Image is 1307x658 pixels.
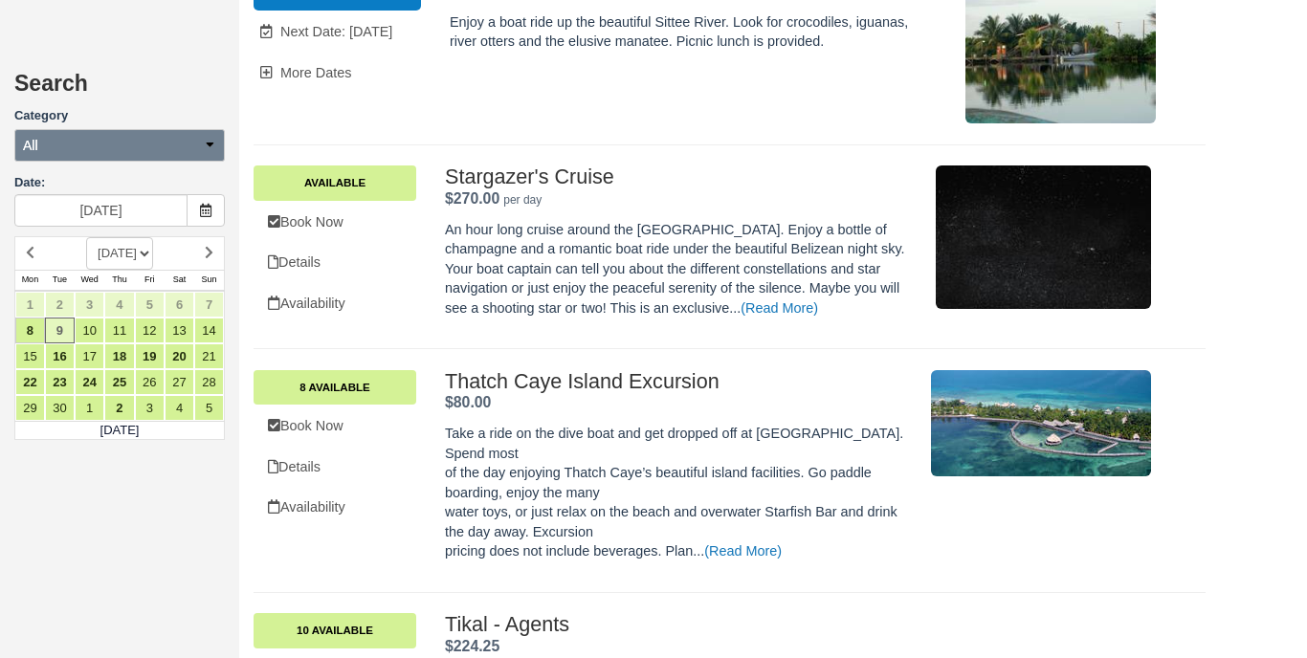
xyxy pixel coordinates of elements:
[254,284,416,323] a: Availability
[165,369,194,395] a: 27
[503,193,542,207] em: per day
[450,12,920,52] p: Enjoy a boat ride up the beautiful Sittee River. Look for crocodiles, iguanas, river otters and t...
[165,270,194,291] th: Sat
[445,165,916,188] h2: Stargazer's Cruise
[280,24,392,39] span: Next Date: [DATE]
[135,369,165,395] a: 26
[254,12,421,52] a: Next Date: [DATE]
[445,190,499,207] strong: Price: $270
[45,369,75,395] a: 23
[445,613,1151,636] h2: Tikal - Agents
[135,395,165,421] a: 3
[15,292,45,318] a: 1
[445,638,499,654] span: $224.25
[45,270,75,291] th: Tue
[104,343,134,369] a: 18
[741,300,818,316] a: (Read More)
[931,370,1151,476] img: M296-3
[254,370,416,405] a: 8 Available
[104,318,134,343] a: 11
[704,543,782,559] a: (Read More)
[254,165,416,200] a: Available
[936,165,1151,309] img: M308-1
[445,370,916,393] h2: Thatch Caye Island Excursion
[45,318,75,343] a: 9
[165,395,194,421] a: 4
[104,270,134,291] th: Thu
[14,174,225,192] label: Date:
[445,220,916,318] p: An hour long cruise around the [GEOGRAPHIC_DATA]. Enjoy a bottle of champagne and a romantic boat...
[135,318,165,343] a: 12
[45,343,75,369] a: 16
[254,203,416,242] a: Book Now
[75,343,104,369] a: 17
[14,72,225,107] h2: Search
[254,406,416,446] a: Book Now
[254,613,416,647] a: 10 Available
[75,395,104,421] a: 1
[75,369,104,395] a: 24
[254,243,416,282] a: Details
[14,129,225,162] button: All
[15,421,225,440] td: [DATE]
[194,369,224,395] a: 28
[75,270,104,291] th: Wed
[254,448,416,487] a: Details
[254,488,416,527] a: Availability
[165,318,194,343] a: 13
[104,369,134,395] a: 25
[15,343,45,369] a: 15
[135,292,165,318] a: 5
[194,270,224,291] th: Sun
[194,318,224,343] a: 14
[445,394,491,410] strong: Price: $80
[104,395,134,421] a: 2
[15,369,45,395] a: 22
[135,270,165,291] th: Fri
[15,318,45,343] a: 8
[445,190,499,207] span: $270.00
[15,270,45,291] th: Mon
[194,292,224,318] a: 7
[445,424,916,561] p: Take a ride on the dive boat and get dropped off at [GEOGRAPHIC_DATA]. Spend most of the day enjo...
[165,343,194,369] a: 20
[280,65,351,80] span: More Dates
[14,107,225,125] label: Category
[15,395,45,421] a: 29
[445,638,499,654] strong: Price: $224.25
[165,292,194,318] a: 6
[23,136,38,155] span: All
[75,292,104,318] a: 3
[445,394,491,410] span: $80.00
[104,292,134,318] a: 4
[45,292,75,318] a: 2
[135,343,165,369] a: 19
[194,395,224,421] a: 5
[194,343,224,369] a: 21
[45,395,75,421] a: 30
[75,318,104,343] a: 10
